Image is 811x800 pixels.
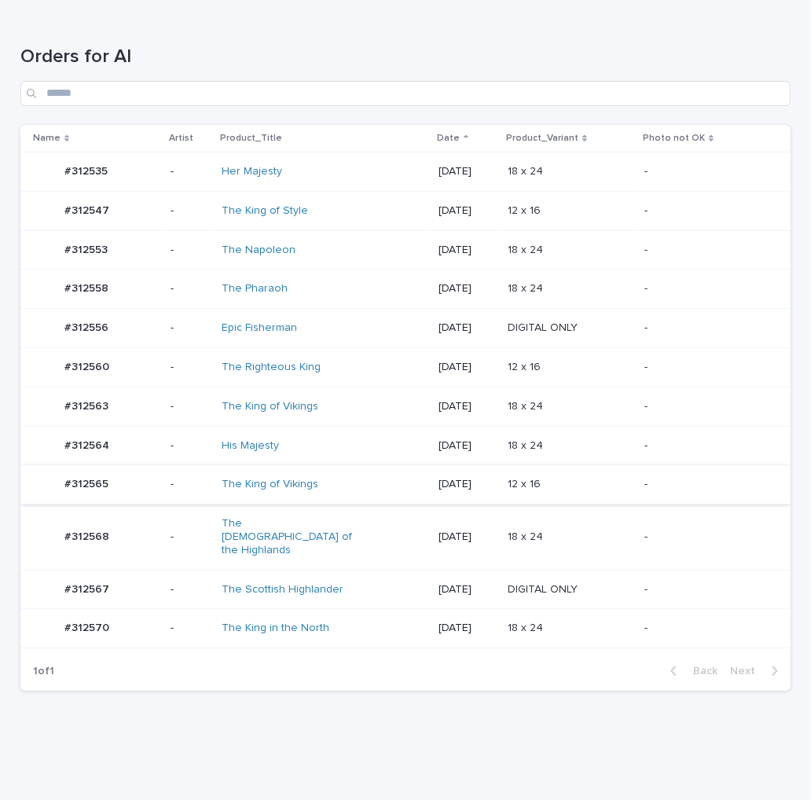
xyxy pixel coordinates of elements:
p: - [644,244,765,257]
p: 18 x 24 [508,527,546,544]
p: [DATE] [439,244,495,257]
p: 18 x 24 [508,397,546,413]
p: - [644,165,765,178]
p: - [171,622,209,635]
p: - [644,530,765,544]
p: - [644,204,765,218]
p: - [644,478,765,491]
p: 18 x 24 [508,162,546,178]
p: #312547 [64,201,112,218]
p: 12 x 16 [508,201,544,218]
p: [DATE] [439,361,495,374]
p: - [644,622,765,635]
p: - [644,400,765,413]
p: [DATE] [439,321,495,335]
tr: #312553#312553 -The Napoleon [DATE]18 x 2418 x 24 - [20,230,791,270]
p: Name [33,130,61,147]
p: Photo not OK [643,130,705,147]
p: 1 of 1 [20,652,67,691]
tr: #312560#312560 -The Righteous King [DATE]12 x 1612 x 16 - [20,347,791,387]
tr: #312558#312558 -The Pharaoh [DATE]18 x 2418 x 24 - [20,270,791,309]
a: Epic Fisherman [222,321,297,335]
p: - [171,583,209,596]
p: [DATE] [439,583,495,596]
p: Date [437,130,460,147]
p: [DATE] [439,622,495,635]
p: #312560 [64,358,112,374]
a: The [DEMOGRAPHIC_DATA] of the Highlands [222,517,353,556]
tr: #312547#312547 -The King of Style [DATE]12 x 1612 x 16 - [20,191,791,230]
span: Next [730,666,765,677]
a: Her Majesty [222,165,282,178]
p: - [171,439,209,453]
button: Next [724,664,791,678]
a: The King of Vikings [222,478,318,491]
p: - [171,478,209,491]
p: Product_Variant [506,130,578,147]
p: 12 x 16 [508,475,544,491]
p: DIGITAL ONLY [508,318,581,335]
p: #312565 [64,475,112,491]
p: [DATE] [439,282,495,295]
p: - [171,244,209,257]
tr: #312565#312565 -The King of Vikings [DATE]12 x 1612 x 16 - [20,465,791,505]
a: His Majesty [222,439,279,453]
a: The King of Style [222,204,308,218]
p: - [171,361,209,374]
a: The Scottish Highlander [222,583,343,596]
p: - [171,321,209,335]
p: - [644,361,765,374]
p: #312553 [64,240,111,257]
p: - [171,165,209,178]
p: [DATE] [439,165,495,178]
p: [DATE] [439,400,495,413]
a: The King of Vikings [222,400,318,413]
tr: #312567#312567 -The Scottish Highlander [DATE]DIGITAL ONLYDIGITAL ONLY - [20,570,791,609]
p: [DATE] [439,204,495,218]
p: - [171,400,209,413]
a: The Pharaoh [222,282,288,295]
input: Search [20,81,791,106]
p: #312535 [64,162,111,178]
span: Back [684,666,717,677]
tr: #312568#312568 -The [DEMOGRAPHIC_DATA] of the Highlands [DATE]18 x 2418 x 24 - [20,505,791,570]
p: #312570 [64,618,112,635]
p: - [644,439,765,453]
p: - [644,321,765,335]
p: 12 x 16 [508,358,544,374]
p: - [171,204,209,218]
button: Back [658,664,724,678]
p: #312567 [64,580,112,596]
p: 18 x 24 [508,279,546,295]
p: [DATE] [439,439,495,453]
h1: Orders for AI [20,46,791,68]
a: The King in the North [222,622,329,635]
p: - [171,530,209,544]
tr: #312564#312564 -His Majesty [DATE]18 x 2418 x 24 - [20,426,791,465]
p: [DATE] [439,530,495,544]
p: - [644,583,765,596]
p: 18 x 24 [508,240,546,257]
p: #312558 [64,279,112,295]
a: The Righteous King [222,361,321,374]
tr: #312556#312556 -Epic Fisherman [DATE]DIGITAL ONLYDIGITAL ONLY - [20,309,791,348]
tr: #312535#312535 -Her Majesty [DATE]18 x 2418 x 24 - [20,152,791,191]
p: 18 x 24 [508,618,546,635]
p: #312568 [64,527,112,544]
p: Artist [169,130,193,147]
p: #312563 [64,397,112,413]
p: #312556 [64,318,112,335]
p: - [171,282,209,295]
tr: #312563#312563 -The King of Vikings [DATE]18 x 2418 x 24 - [20,387,791,426]
p: - [644,282,765,295]
p: 18 x 24 [508,436,546,453]
p: Product_Title [220,130,282,147]
p: DIGITAL ONLY [508,580,581,596]
a: The Napoleon [222,244,295,257]
p: [DATE] [439,478,495,491]
p: #312564 [64,436,112,453]
tr: #312570#312570 -The King in the North [DATE]18 x 2418 x 24 - [20,609,791,648]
